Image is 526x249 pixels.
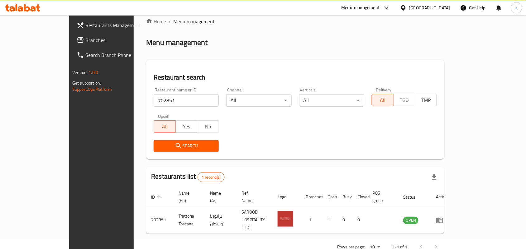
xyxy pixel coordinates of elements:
div: Total records count [198,172,225,182]
span: ID [151,193,163,201]
span: OPEN [403,217,418,224]
h2: Menu management [146,38,208,48]
a: Support.OpsPlatform [72,85,112,93]
span: Menu management [173,18,215,25]
span: a [515,4,518,11]
div: All [226,94,291,107]
input: Search for restaurant name or ID.. [154,94,219,107]
div: Menu [436,216,447,224]
a: Restaurants Management [72,18,157,33]
span: Restaurants Management [85,21,152,29]
th: Action [431,187,452,206]
label: Upsell [158,114,170,118]
div: All [299,94,364,107]
button: Search [154,140,219,152]
button: No [197,120,219,133]
div: Export file [427,170,442,185]
span: Name (En) [179,189,198,204]
button: TMP [415,94,437,106]
span: 1 record(s) [198,174,224,180]
td: Trattoria Toscana [174,206,205,234]
a: Branches [72,33,157,48]
span: Yes [178,122,195,131]
span: All [375,96,391,105]
button: All [154,120,175,133]
span: Status [403,193,423,201]
table: enhanced table [146,187,452,234]
td: تراتوريا توسكان [205,206,237,234]
a: Search Branch Phone [72,48,157,62]
span: 1.0.0 [88,68,98,76]
span: Name (Ar) [210,189,229,204]
button: Yes [175,120,197,133]
span: Branches [85,36,152,44]
button: All [372,94,394,106]
td: 1 [323,206,337,234]
td: SAROOD HOSPITALITY L.L.C [237,206,273,234]
th: Logo [273,187,301,206]
h2: Restaurant search [154,73,437,82]
span: No [200,122,216,131]
span: Get support on: [72,79,101,87]
span: POS group [372,189,391,204]
button: TGO [393,94,415,106]
div: OPEN [403,217,418,224]
img: Trattoria Toscana [278,211,293,227]
td: 0 [352,206,367,234]
td: 0 [337,206,352,234]
span: Version: [72,68,88,76]
div: [GEOGRAPHIC_DATA] [409,4,450,11]
td: 1 [301,206,323,234]
li: / [169,18,171,25]
span: Ref. Name [241,189,265,204]
th: Branches [301,187,323,206]
span: Search Branch Phone [85,51,152,59]
th: Closed [352,187,367,206]
th: Busy [337,187,352,206]
span: Search [159,142,214,150]
span: TGO [396,96,413,105]
label: Delivery [376,88,392,92]
h2: Restaurants list [151,172,224,182]
nav: breadcrumb [146,18,444,25]
span: TMP [418,96,434,105]
span: All [156,122,173,131]
div: Menu-management [342,4,380,12]
td: 702851 [146,206,174,234]
th: Open [323,187,337,206]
